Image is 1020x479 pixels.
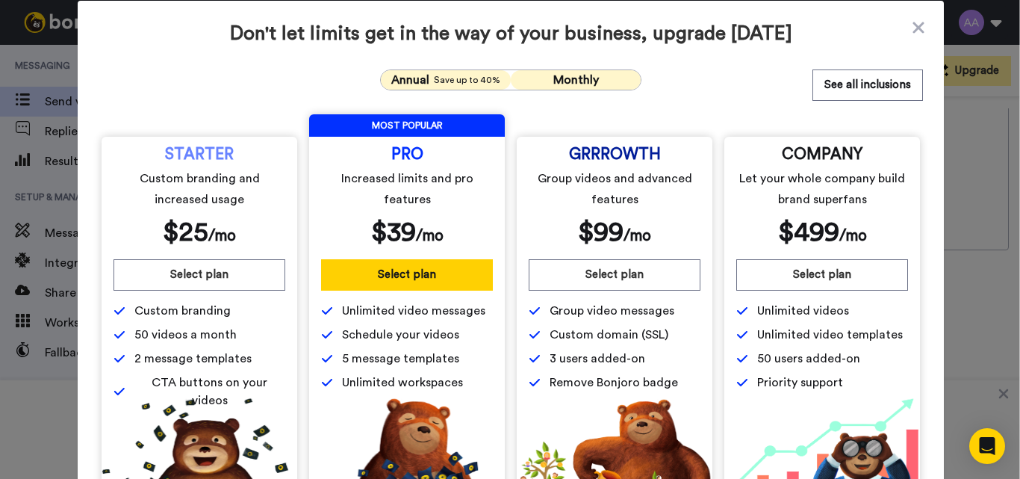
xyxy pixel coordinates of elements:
span: Priority support [757,374,843,392]
span: Annual [391,71,429,89]
span: Don't let limits get in the way of your business, upgrade [DATE] [99,22,923,46]
button: Select plan [529,259,700,291]
span: Schedule your videos [342,326,459,344]
span: Custom branding and increased usage [116,168,283,210]
span: Group video messages [550,302,674,320]
span: $ 99 [578,219,623,246]
span: MOST POPULAR [309,114,505,137]
span: /mo [208,228,236,244]
span: Unlimited video messages [342,302,485,320]
span: STARTER [165,149,234,161]
span: CTA buttons on your videos [134,374,285,410]
span: 50 videos a month [134,326,237,344]
span: Unlimited video templates [757,326,903,344]
button: Monthly [511,70,641,90]
span: 50 users added-on [757,350,860,368]
div: Open Intercom Messenger [969,428,1005,464]
span: $ 25 [163,219,208,246]
button: AnnualSave up to 40% [381,70,511,90]
span: Remove Bonjoro badge [550,374,678,392]
span: 2 message templates [134,350,252,368]
span: COMPANY [782,149,862,161]
span: Custom branding [134,302,231,320]
button: Select plan [113,259,285,291]
span: GRRROWTH [569,149,661,161]
span: /mo [839,228,867,244]
span: Unlimited videos [757,302,849,320]
span: PRO [391,149,423,161]
button: See all inclusions [812,69,923,101]
span: Custom domain (SSL) [550,326,668,344]
span: Increased limits and pro features [324,168,491,210]
span: Group videos and advanced features [532,168,698,210]
span: 5 message templates [342,350,459,368]
span: Let your whole company build brand superfans [739,168,906,210]
span: $ 499 [778,219,839,246]
span: Save up to 40% [434,74,500,86]
span: Unlimited workspaces [342,374,463,392]
span: 3 users added-on [550,350,645,368]
button: Select plan [321,259,493,291]
span: Monthly [553,74,599,86]
button: Select plan [736,259,908,291]
span: $ 39 [371,219,416,246]
span: /mo [623,228,651,244]
span: /mo [416,228,444,244]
